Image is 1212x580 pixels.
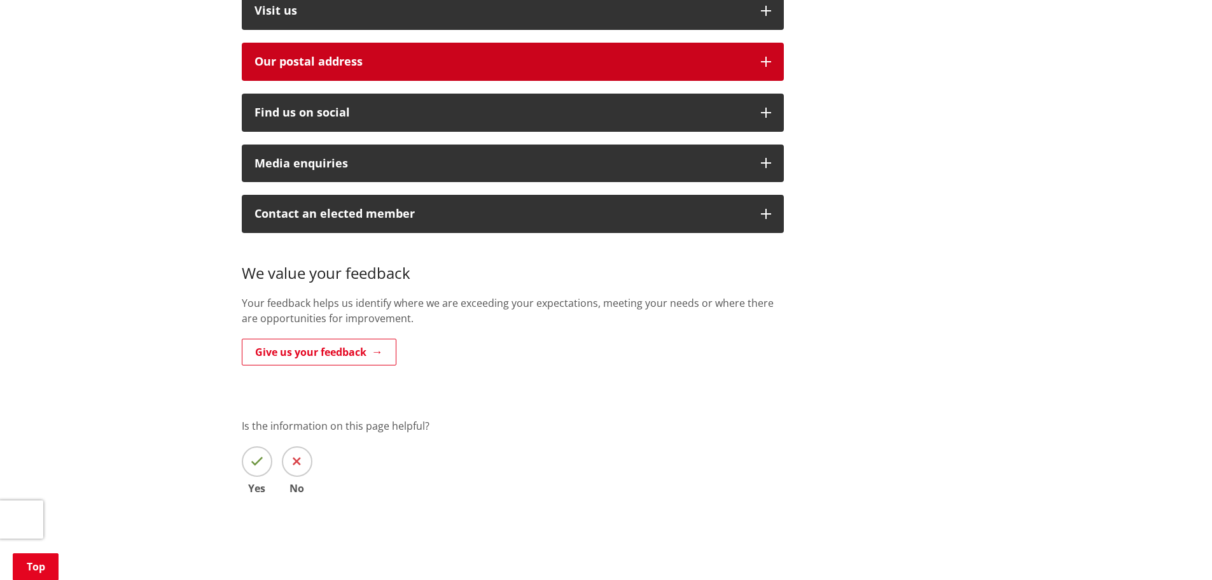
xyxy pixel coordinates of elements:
p: Visit us [254,4,748,17]
p: Is the information on this page helpful? [242,418,971,434]
span: No [282,483,312,493]
h3: We value your feedback [242,246,784,283]
button: Find us on social [242,94,784,132]
iframe: Messenger Launcher [1153,527,1199,572]
p: Your feedback helps us identify where we are exceeding your expectations, meeting your needs or w... [242,295,784,326]
p: Contact an elected member [254,208,748,220]
div: Find us on social [254,106,748,119]
span: Yes [242,483,272,493]
h2: Our postal address [254,55,748,68]
a: Give us your feedback [242,339,396,365]
div: Media enquiries [254,157,748,170]
button: Media enquiries [242,145,784,183]
button: Contact an elected member [242,195,784,233]
button: Our postal address [242,43,784,81]
a: Top [13,553,59,580]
